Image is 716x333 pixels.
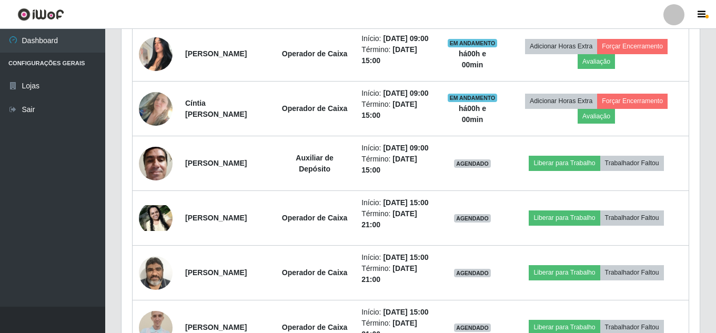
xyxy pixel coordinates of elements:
strong: Operador de Caixa [282,268,348,277]
li: Início: [361,252,435,263]
img: CoreUI Logo [17,8,64,21]
time: [DATE] 09:00 [383,144,428,152]
strong: [PERSON_NAME] [185,268,247,277]
button: Liberar para Trabalho [529,156,600,170]
img: 1756297923426.jpeg [139,32,173,76]
button: Adicionar Horas Extra [525,39,597,54]
strong: Operador de Caixa [282,104,348,113]
strong: [PERSON_NAME] [185,323,247,331]
strong: Auxiliar de Depósito [296,154,334,173]
li: Início: [361,143,435,154]
time: [DATE] 09:00 [383,89,428,97]
button: Avaliação [578,54,615,69]
strong: Operador de Caixa [282,49,348,58]
strong: há 00 h e 00 min [459,49,486,69]
img: 1756831283854.jpeg [139,79,173,138]
time: [DATE] 15:00 [383,198,428,207]
button: Adicionar Horas Extra [525,94,597,108]
button: Trabalhador Faltou [600,265,664,280]
span: EM ANDAMENTO [448,39,498,47]
strong: [PERSON_NAME] [185,214,247,222]
span: AGENDADO [454,324,491,332]
li: Início: [361,33,435,44]
strong: [PERSON_NAME] [185,159,247,167]
li: Término: [361,44,435,66]
time: [DATE] 15:00 [383,308,428,316]
img: 1625107347864.jpeg [139,250,173,295]
li: Término: [361,208,435,230]
strong: há 00 h e 00 min [459,104,486,124]
button: Trabalhador Faltou [600,156,664,170]
li: Início: [361,197,435,208]
button: Forçar Encerramento [597,94,668,108]
li: Término: [361,99,435,121]
button: Trabalhador Faltou [600,210,664,225]
li: Início: [361,88,435,99]
li: Início: [361,307,435,318]
span: AGENDADO [454,214,491,223]
time: [DATE] 09:00 [383,34,428,43]
li: Término: [361,263,435,285]
img: 1606512880080.jpeg [139,141,173,186]
strong: [PERSON_NAME] [185,49,247,58]
strong: Operador de Caixa [282,214,348,222]
li: Término: [361,154,435,176]
strong: Cíntia [PERSON_NAME] [185,99,247,118]
time: [DATE] 15:00 [383,253,428,261]
span: AGENDADO [454,269,491,277]
button: Liberar para Trabalho [529,210,600,225]
img: 1754843308971.jpeg [139,205,173,230]
button: Liberar para Trabalho [529,265,600,280]
button: Forçar Encerramento [597,39,668,54]
strong: Operador de Caixa [282,323,348,331]
span: EM ANDAMENTO [448,94,498,102]
button: Avaliação [578,109,615,124]
span: AGENDADO [454,159,491,168]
